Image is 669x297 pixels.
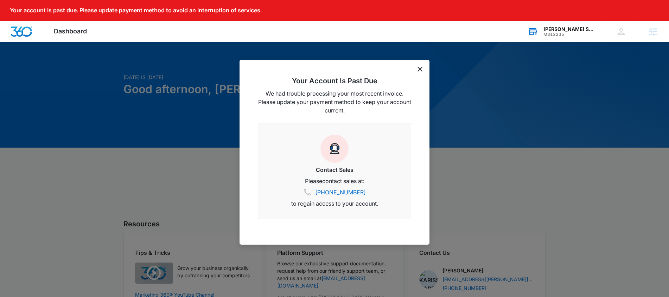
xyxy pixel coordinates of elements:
[10,7,262,14] p: Your account is past due. Please update payment method to avoid an interruption of services.
[43,21,97,42] div: Dashboard
[258,77,411,85] h2: Your Account Is Past Due
[543,26,595,32] div: account name
[267,177,402,208] p: Please contact sales at: to regain access to your account.
[418,67,422,72] button: dismiss this dialog
[54,27,87,35] span: Dashboard
[315,188,366,196] a: [PHONE_NUMBER]
[543,32,595,37] div: account id
[258,89,411,115] p: We had trouble processing your most recent invoice. Please update your payment method to keep you...
[267,166,402,174] h3: Contact Sales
